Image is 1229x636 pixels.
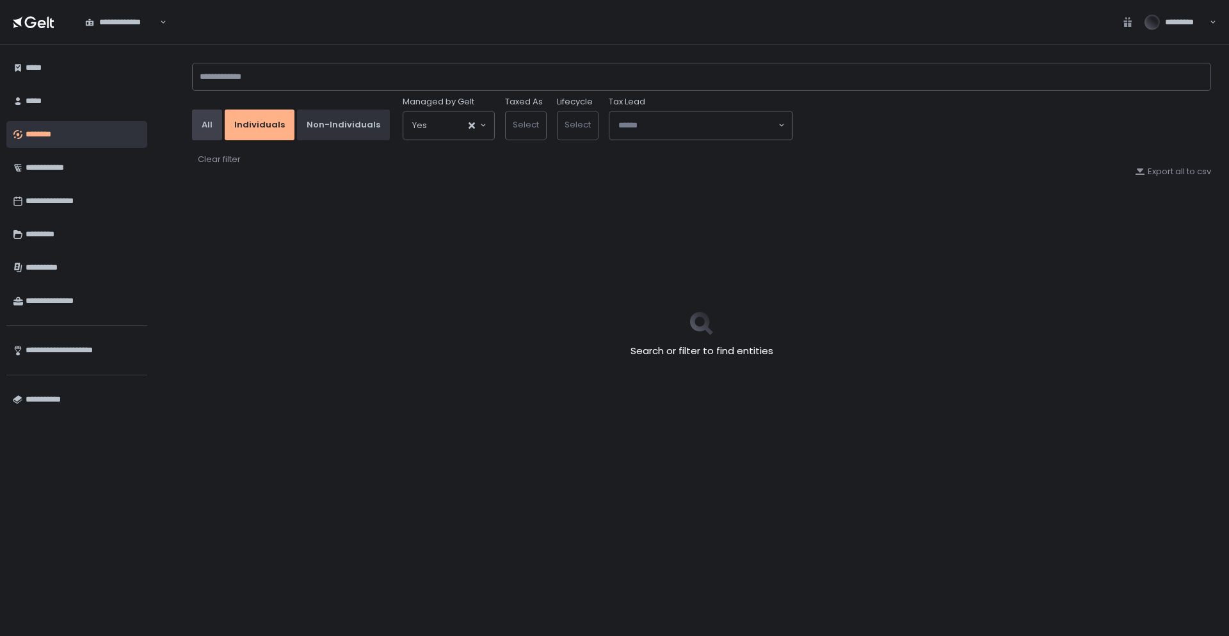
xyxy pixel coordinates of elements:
h2: Search or filter to find entities [631,344,773,359]
div: Individuals [234,119,285,131]
button: Non-Individuals [297,110,390,140]
span: Select [565,118,591,131]
div: Search for option [77,9,166,36]
button: Export all to csv [1135,166,1211,177]
div: Non-Individuals [307,119,380,131]
button: All [192,110,222,140]
label: Taxed As [505,96,543,108]
span: Tax Lead [609,96,645,108]
button: Clear filter [197,153,241,166]
input: Search for option [158,16,159,29]
div: Clear filter [198,154,241,165]
label: Lifecycle [557,96,593,108]
button: Clear Selected [469,122,475,129]
span: Managed by Gelt [403,96,474,108]
div: All [202,119,213,131]
div: Search for option [609,111,792,140]
span: Select [513,118,539,131]
div: Search for option [403,111,494,140]
span: Yes [412,119,427,132]
input: Search for option [427,119,467,132]
input: Search for option [618,119,777,132]
button: Individuals [225,110,294,140]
